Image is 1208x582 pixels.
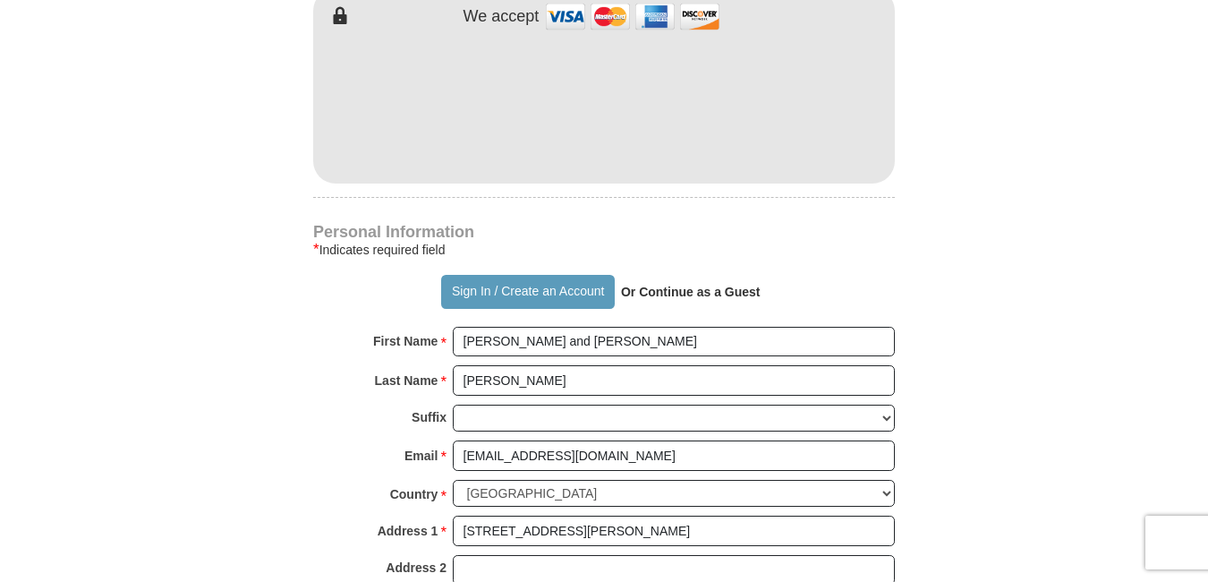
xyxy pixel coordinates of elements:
[441,275,614,309] button: Sign In / Create an Account
[313,239,895,261] div: Indicates required field
[378,518,438,543] strong: Address 1
[390,482,438,507] strong: Country
[373,329,438,354] strong: First Name
[313,225,895,239] h4: Personal Information
[464,7,540,27] h4: We accept
[621,285,761,299] strong: Or Continue as a Guest
[386,555,447,580] strong: Address 2
[404,443,438,468] strong: Email
[375,368,438,393] strong: Last Name
[412,405,447,430] strong: Suffix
